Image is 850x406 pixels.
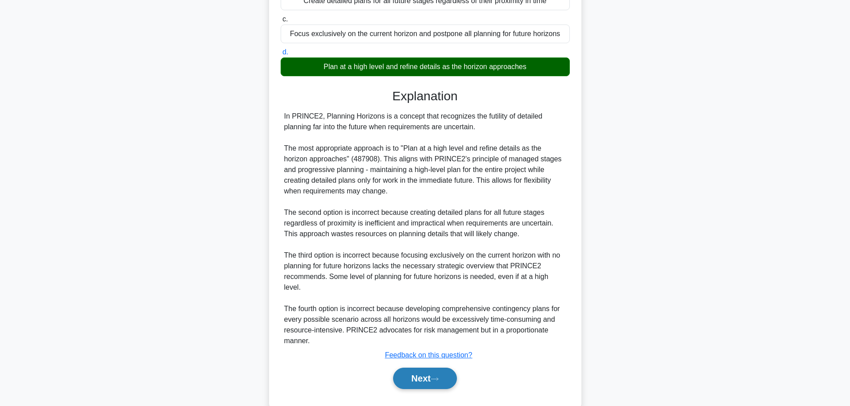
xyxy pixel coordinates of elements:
[281,25,570,43] div: Focus exclusively on the current horizon and postpone all planning for future horizons
[282,15,288,23] span: c.
[284,111,566,346] div: In PRINCE2, Planning Horizons is a concept that recognizes the futility of detailed planning far ...
[282,48,288,56] span: d.
[281,57,570,76] div: Plan at a high level and refine details as the horizon approaches
[393,368,457,389] button: Next
[385,351,473,359] a: Feedback on this question?
[286,89,564,104] h3: Explanation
